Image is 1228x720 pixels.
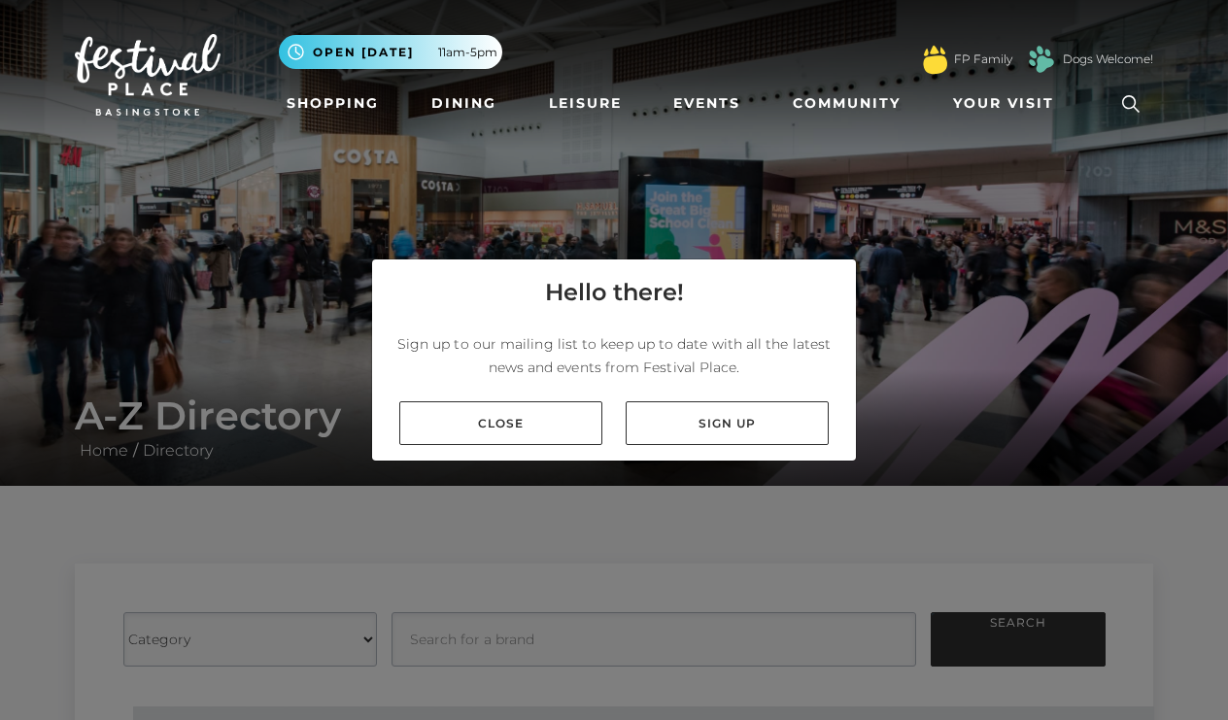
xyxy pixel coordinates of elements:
[438,44,497,61] span: 11am-5pm
[541,86,630,121] a: Leisure
[953,93,1054,114] span: Your Visit
[399,401,602,445] a: Close
[313,44,414,61] span: Open [DATE]
[945,86,1072,121] a: Your Visit
[1063,51,1153,68] a: Dogs Welcome!
[785,86,908,121] a: Community
[424,86,504,121] a: Dining
[665,86,748,121] a: Events
[954,51,1012,68] a: FP Family
[279,35,502,69] button: Open [DATE] 11am-5pm
[545,275,684,310] h4: Hello there!
[626,401,829,445] a: Sign up
[75,34,221,116] img: Festival Place Logo
[388,332,840,379] p: Sign up to our mailing list to keep up to date with all the latest news and events from Festival ...
[279,86,387,121] a: Shopping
